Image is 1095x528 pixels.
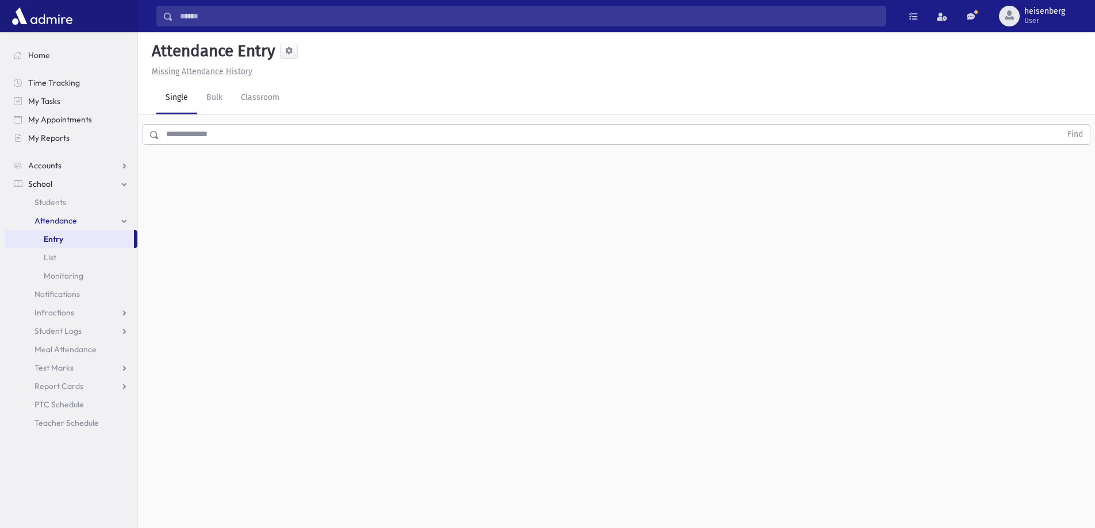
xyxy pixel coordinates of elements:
a: My Appointments [5,110,137,129]
span: User [1024,16,1065,25]
a: PTC Schedule [5,395,137,414]
button: Find [1061,125,1090,144]
span: heisenberg [1024,7,1065,16]
a: My Tasks [5,92,137,110]
span: My Tasks [28,96,60,106]
a: Infractions [5,303,137,322]
a: Students [5,193,137,211]
span: Attendance [34,215,77,226]
a: Accounts [5,156,137,175]
a: Student Logs [5,322,137,340]
span: Monitoring [44,271,83,281]
a: Missing Attendance History [147,67,252,76]
span: Home [28,50,50,60]
a: My Reports [5,129,137,147]
img: AdmirePro [9,5,75,28]
a: Meal Attendance [5,340,137,359]
span: Student Logs [34,326,82,336]
a: Classroom [232,82,289,114]
span: My Reports [28,133,70,143]
span: PTC Schedule [34,399,84,410]
span: Meal Attendance [34,344,97,354]
a: School [5,175,137,193]
span: My Appointments [28,114,92,125]
a: Notifications [5,285,137,303]
u: Missing Attendance History [152,67,252,76]
h5: Attendance Entry [147,41,275,61]
span: Infractions [34,307,74,318]
a: Report Cards [5,377,137,395]
span: Test Marks [34,363,74,373]
span: Notifications [34,289,80,299]
a: Home [5,46,137,64]
a: Monitoring [5,267,137,285]
a: Test Marks [5,359,137,377]
a: Single [156,82,197,114]
a: Attendance [5,211,137,230]
input: Search [173,6,885,26]
span: Students [34,197,66,207]
span: Entry [44,234,63,244]
a: List [5,248,137,267]
span: Accounts [28,160,62,171]
span: School [28,179,52,189]
a: Time Tracking [5,74,137,92]
span: Report Cards [34,381,83,391]
span: Time Tracking [28,78,80,88]
span: List [44,252,56,263]
a: Teacher Schedule [5,414,137,432]
a: Entry [5,230,134,248]
span: Teacher Schedule [34,418,99,428]
a: Bulk [197,82,232,114]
